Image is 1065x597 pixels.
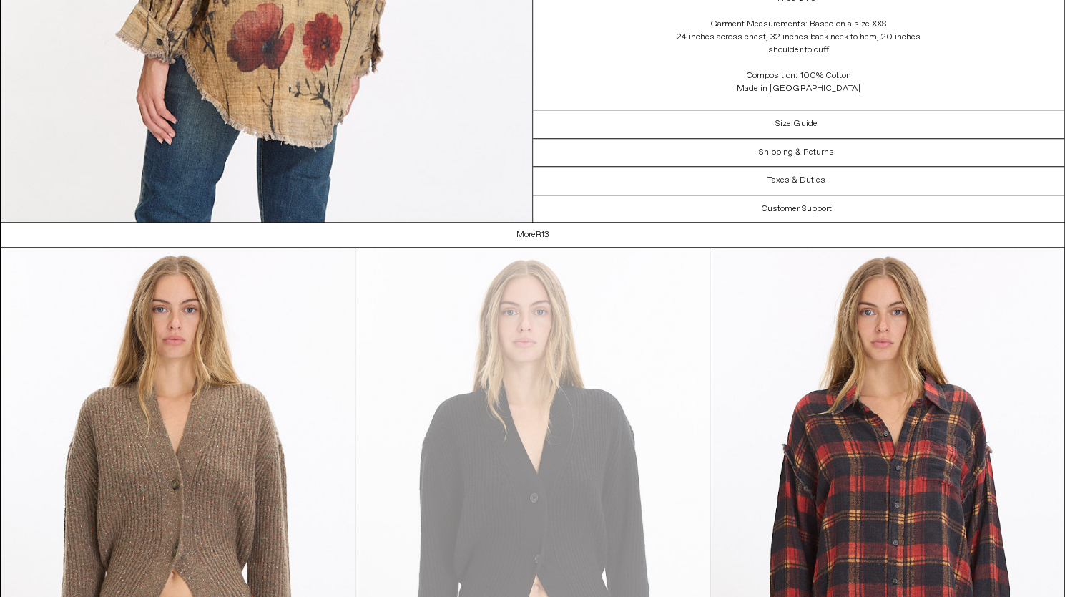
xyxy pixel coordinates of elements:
[759,147,834,157] h3: Shipping & Returns
[536,230,549,240] span: R13
[761,203,832,213] h3: Customer Support
[516,223,549,247] h1: More
[775,119,817,129] h3: Size Guide
[767,175,825,185] h3: Taxes & Duties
